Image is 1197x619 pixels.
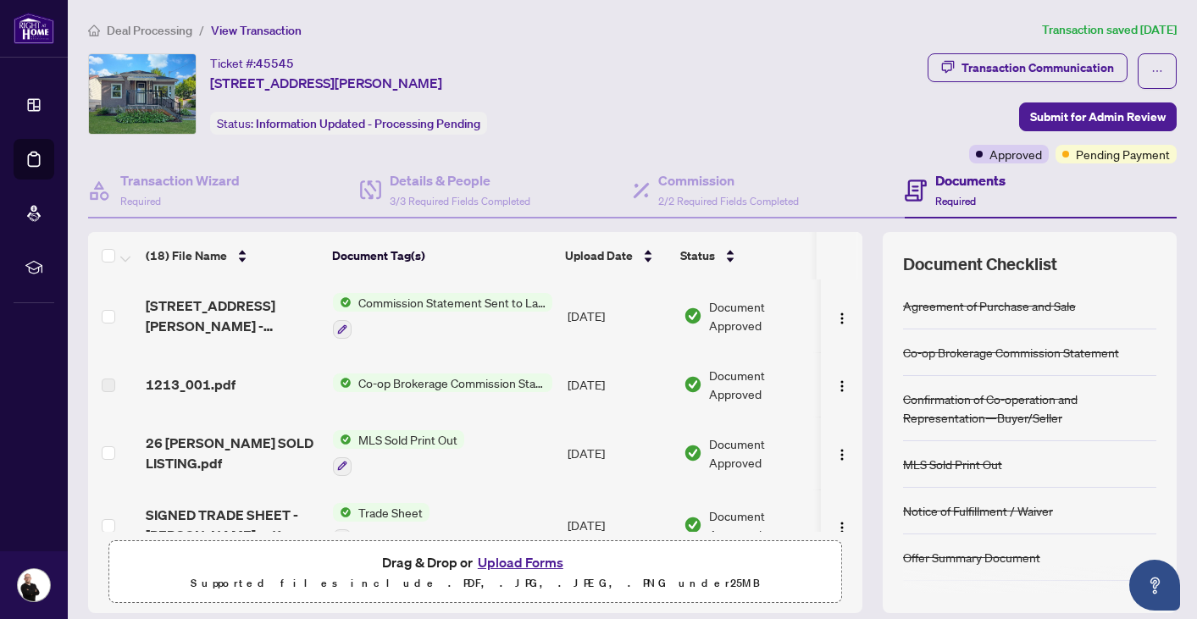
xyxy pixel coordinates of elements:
span: Information Updated - Processing Pending [256,116,480,131]
span: home [88,25,100,36]
span: Submit for Admin Review [1030,103,1166,130]
th: Status [673,232,817,279]
button: Open asap [1129,560,1180,611]
img: Document Status [684,444,702,462]
button: Submit for Admin Review [1019,102,1177,131]
span: MLS Sold Print Out [352,430,464,449]
span: Commission Statement Sent to Lawyer [352,293,552,312]
img: Document Status [684,375,702,394]
span: Drag & Drop or [382,551,568,573]
img: Document Status [684,307,702,325]
span: Upload Date [565,246,633,265]
span: Trade Sheet [352,503,429,522]
td: [DATE] [561,352,677,417]
li: / [199,20,204,40]
span: 1213_001.pdf [146,374,236,395]
img: logo [14,13,54,44]
img: Status Icon [333,503,352,522]
span: Pending Payment [1076,145,1170,163]
h4: Commission [658,170,799,191]
h4: Details & People [390,170,530,191]
h4: Documents [935,170,1006,191]
span: Document Approved [709,297,815,334]
span: 45545 [256,56,294,71]
img: Logo [835,448,849,461]
img: Logo [835,379,849,393]
div: Ticket #: [210,53,294,73]
div: Co-op Brokerage Commission Statement [903,343,1119,362]
span: Approved [989,145,1042,163]
span: ellipsis [1151,65,1163,77]
button: Upload Forms [473,551,568,573]
td: [DATE] [561,279,677,352]
button: Logo [828,439,856,467]
div: Transaction Communication [961,54,1114,81]
button: Status IconTrade Sheet [333,503,429,549]
span: [STREET_ADDRESS][PERSON_NAME] [210,73,442,93]
th: Document Tag(s) [325,232,558,279]
span: (18) File Name [146,246,227,265]
img: Profile Icon [18,569,50,601]
span: Drag & Drop orUpload FormsSupported files include .PDF, .JPG, .JPEG, .PNG under25MB [109,541,841,604]
div: Agreement of Purchase and Sale [903,296,1076,315]
th: (18) File Name [139,232,325,279]
img: Status Icon [333,430,352,449]
span: 2/2 Required Fields Completed [658,195,799,207]
article: Transaction saved [DATE] [1042,20,1177,40]
span: SIGNED TRADE SHEET - [PERSON_NAME].pdf [146,505,319,545]
span: Required [935,195,976,207]
img: Status Icon [333,373,352,392]
span: [STREET_ADDRESS][PERSON_NAME] - INVOICE.pdf [146,296,319,336]
span: Document Approved [709,506,815,544]
div: Notice of Fulfillment / Waiver [903,501,1053,520]
th: Upload Date [558,232,673,279]
button: Logo [828,371,856,398]
span: Status [680,246,715,265]
span: Document Checklist [903,252,1057,276]
img: Logo [835,521,849,534]
button: Status IconMLS Sold Print Out [333,430,464,476]
button: Logo [828,511,856,539]
span: Document Approved [709,434,815,472]
span: 26 [PERSON_NAME] SOLD LISTING.pdf [146,433,319,473]
h4: Transaction Wizard [120,170,240,191]
span: 3/3 Required Fields Completed [390,195,530,207]
button: Transaction Communication [928,53,1128,82]
div: Confirmation of Co-operation and Representation—Buyer/Seller [903,390,1156,427]
td: [DATE] [561,417,677,489]
img: Logo [835,312,849,325]
button: Status IconCommission Statement Sent to Lawyer [333,293,552,339]
div: Offer Summary Document [903,548,1040,566]
span: Deal Processing [107,23,192,38]
span: View Transaction [211,23,302,38]
img: Status Icon [333,293,352,312]
span: Required [120,195,161,207]
img: Document Status [684,516,702,534]
button: Logo [828,302,856,329]
img: IMG-X12296867_1.jpg [89,54,196,134]
div: MLS Sold Print Out [903,455,1002,473]
td: [DATE] [561,489,677,562]
span: Co-op Brokerage Commission Statement [352,373,552,392]
span: Document Approved [709,366,815,403]
p: Supported files include .PDF, .JPG, .JPEG, .PNG under 25 MB [119,573,831,594]
button: Status IconCo-op Brokerage Commission Statement [333,373,552,392]
div: Status: [210,112,487,135]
